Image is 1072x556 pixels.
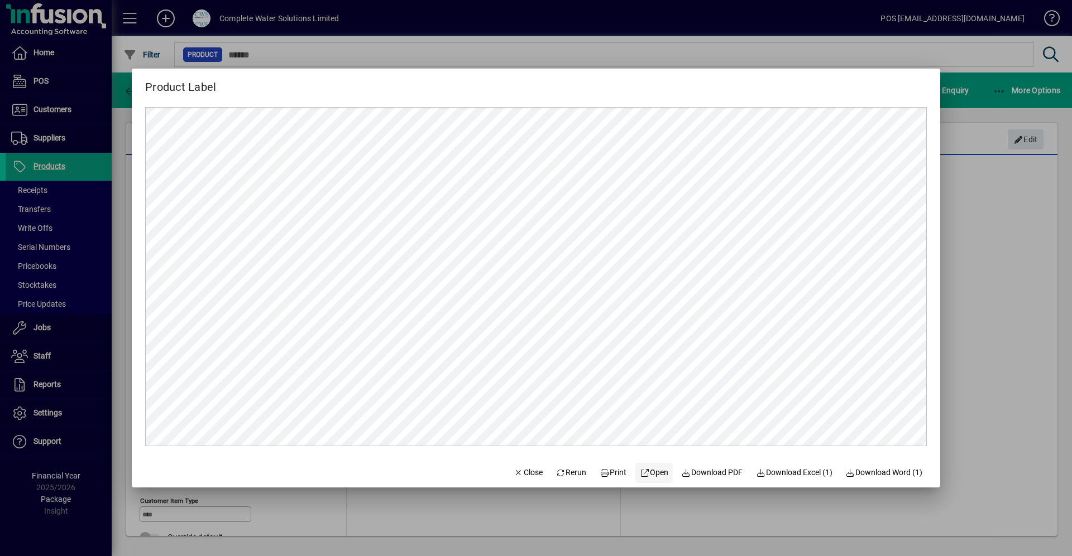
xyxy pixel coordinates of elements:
button: Download Word (1) [841,463,927,483]
span: Download Excel (1) [756,467,832,478]
span: Rerun [556,467,587,478]
button: Print [595,463,631,483]
span: Print [600,467,626,478]
button: Close [509,463,547,483]
span: Open [640,467,668,478]
h2: Product Label [132,69,229,96]
a: Download PDF [677,463,748,483]
button: Download Excel (1) [752,463,837,483]
a: Open [635,463,673,483]
span: Download PDF [682,467,743,478]
span: Download Word (1) [846,467,923,478]
span: Close [514,467,543,478]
